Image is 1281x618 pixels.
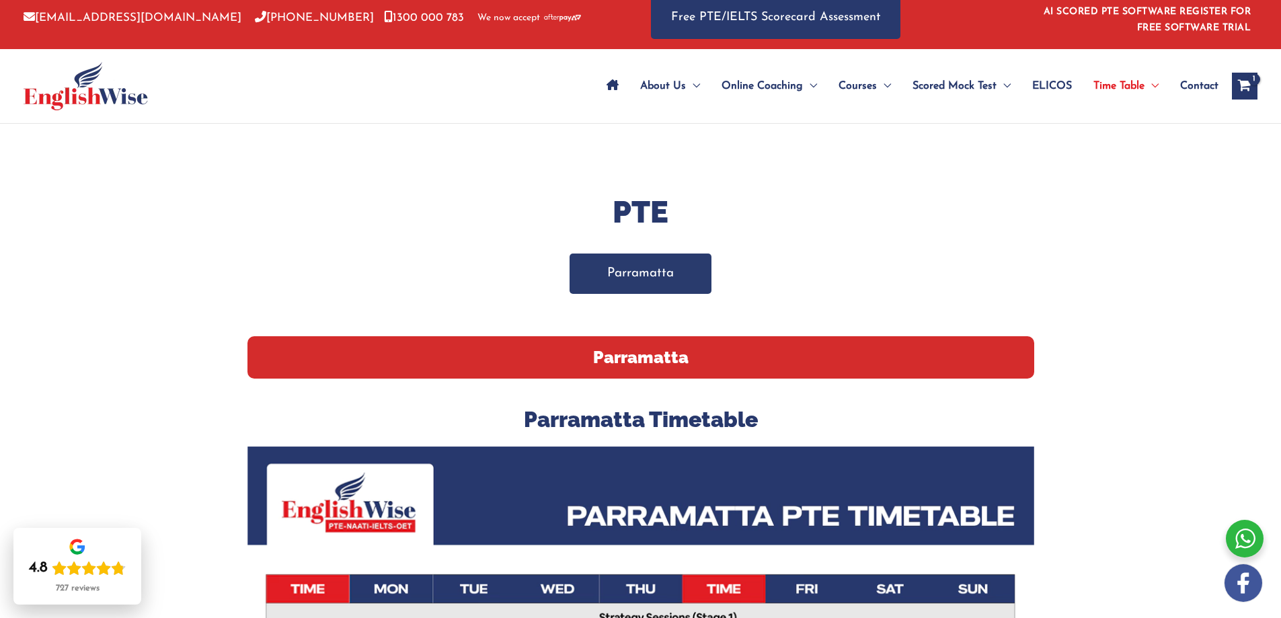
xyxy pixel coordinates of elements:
a: AI SCORED PTE SOFTWARE REGISTER FOR FREE SOFTWARE TRIAL [1044,7,1251,33]
nav: Site Navigation: Main Menu [596,63,1218,110]
a: Time TableMenu Toggle [1083,63,1169,110]
a: View Shopping Cart, 1 items [1232,73,1257,100]
span: Menu Toggle [686,63,700,110]
span: ELICOS [1032,63,1072,110]
span: We now accept [477,11,540,25]
span: Online Coaching [722,63,803,110]
a: [EMAIL_ADDRESS][DOMAIN_NAME] [24,12,241,24]
a: CoursesMenu Toggle [828,63,902,110]
h3: Parramatta Timetable [247,405,1034,434]
span: Courses [839,63,877,110]
span: Scored Mock Test [913,63,997,110]
a: Parramatta [570,254,711,293]
a: 1300 000 783 [384,12,464,24]
img: Afterpay-Logo [544,14,581,22]
h2: Parramatta [247,336,1034,379]
a: Scored Mock TestMenu Toggle [902,63,1021,110]
img: white-facebook.png [1225,564,1262,602]
div: 4.8 [29,559,48,578]
span: Menu Toggle [877,63,891,110]
a: About UsMenu Toggle [629,63,711,110]
span: Menu Toggle [803,63,817,110]
a: Contact [1169,63,1218,110]
div: Rating: 4.8 out of 5 [29,559,126,578]
span: Time Table [1093,63,1144,110]
a: Online CoachingMenu Toggle [711,63,828,110]
a: ELICOS [1021,63,1083,110]
span: Menu Toggle [997,63,1011,110]
span: About Us [640,63,686,110]
img: cropped-ew-logo [24,62,148,110]
div: 727 reviews [56,583,100,594]
span: Contact [1180,63,1218,110]
span: Menu Toggle [1144,63,1159,110]
h1: PTE [247,191,1034,233]
a: [PHONE_NUMBER] [255,12,374,24]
